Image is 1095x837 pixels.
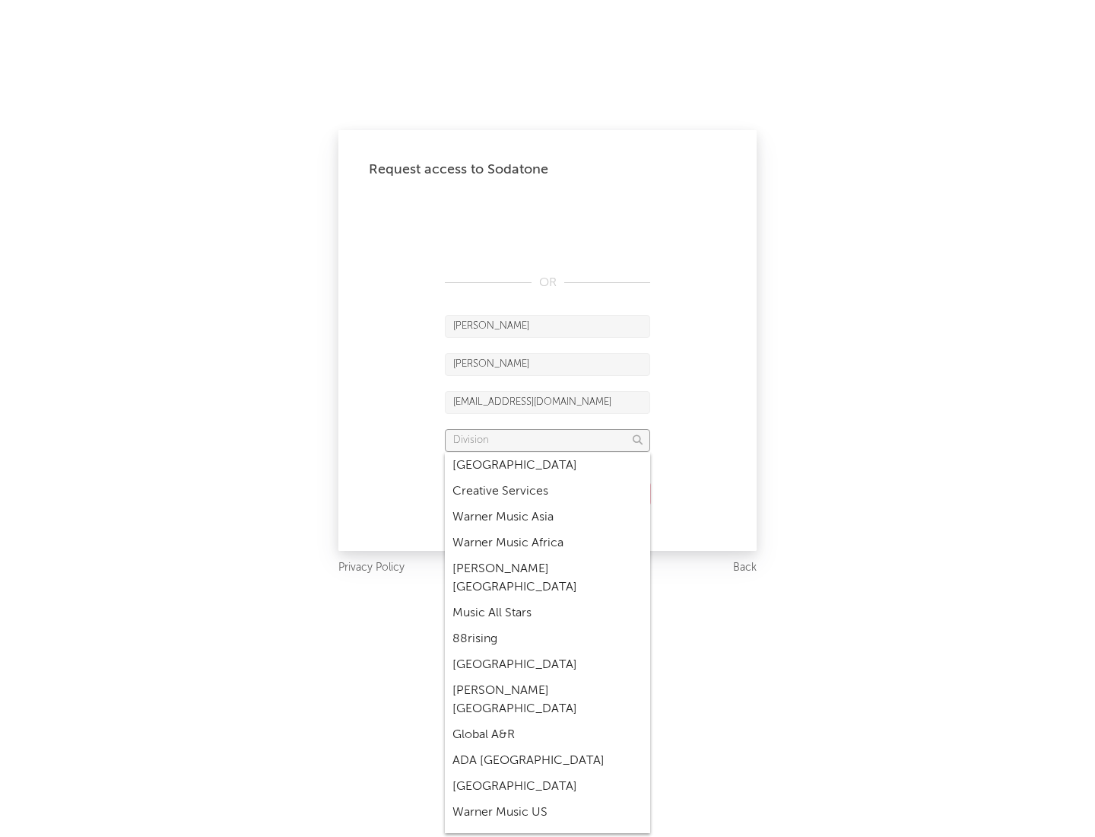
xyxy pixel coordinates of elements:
[445,429,650,452] input: Division
[445,391,650,414] input: Email
[445,800,650,826] div: Warner Music US
[445,504,650,530] div: Warner Music Asia
[445,774,650,800] div: [GEOGRAPHIC_DATA]
[445,353,650,376] input: Last Name
[445,479,650,504] div: Creative Services
[445,530,650,556] div: Warner Music Africa
[445,274,650,292] div: OR
[445,748,650,774] div: ADA [GEOGRAPHIC_DATA]
[733,559,757,578] a: Back
[445,315,650,338] input: First Name
[445,453,650,479] div: [GEOGRAPHIC_DATA]
[445,600,650,626] div: Music All Stars
[338,559,405,578] a: Privacy Policy
[445,652,650,678] div: [GEOGRAPHIC_DATA]
[445,678,650,722] div: [PERSON_NAME] [GEOGRAPHIC_DATA]
[445,626,650,652] div: 88rising
[369,161,726,179] div: Request access to Sodatone
[445,556,650,600] div: [PERSON_NAME] [GEOGRAPHIC_DATA]
[445,722,650,748] div: Global A&R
